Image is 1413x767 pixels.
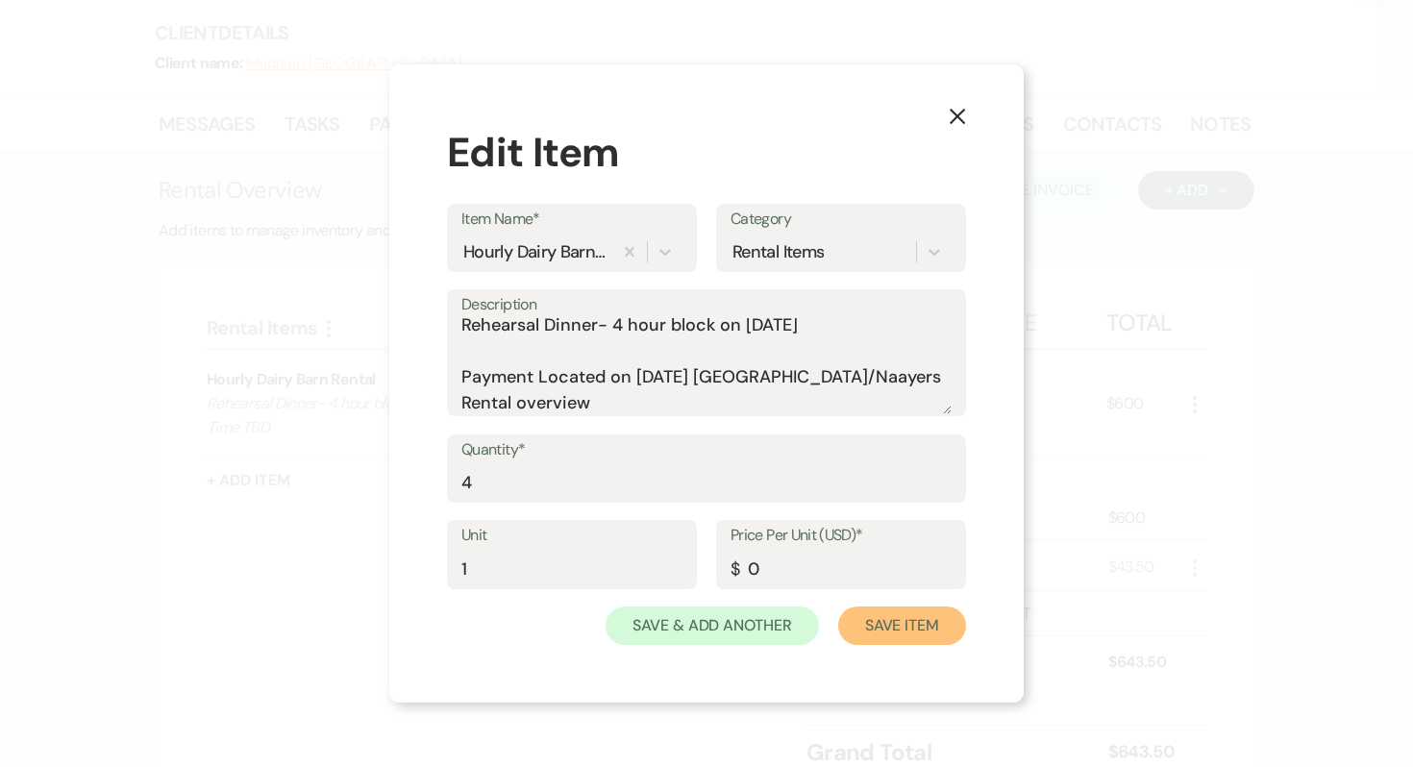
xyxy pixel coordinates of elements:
button: Save & Add Another [606,606,819,645]
div: Edit Item [447,122,966,183]
label: Unit [461,522,682,550]
label: Category [731,206,952,234]
label: Price Per Unit (USD)* [731,522,952,550]
div: Hourly Dairy Barn Rental [463,238,607,264]
label: Description [461,291,952,319]
button: Save Item [838,606,966,645]
div: Rental Items [732,238,824,264]
textarea: Rehearsal Dinner- 4 hour block on [DATE] Payment Located on [DATE] [GEOGRAPHIC_DATA]/Naayers Rent... [461,318,952,414]
label: Item Name* [461,206,682,234]
div: $ [731,557,739,582]
label: Quantity* [461,436,952,464]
